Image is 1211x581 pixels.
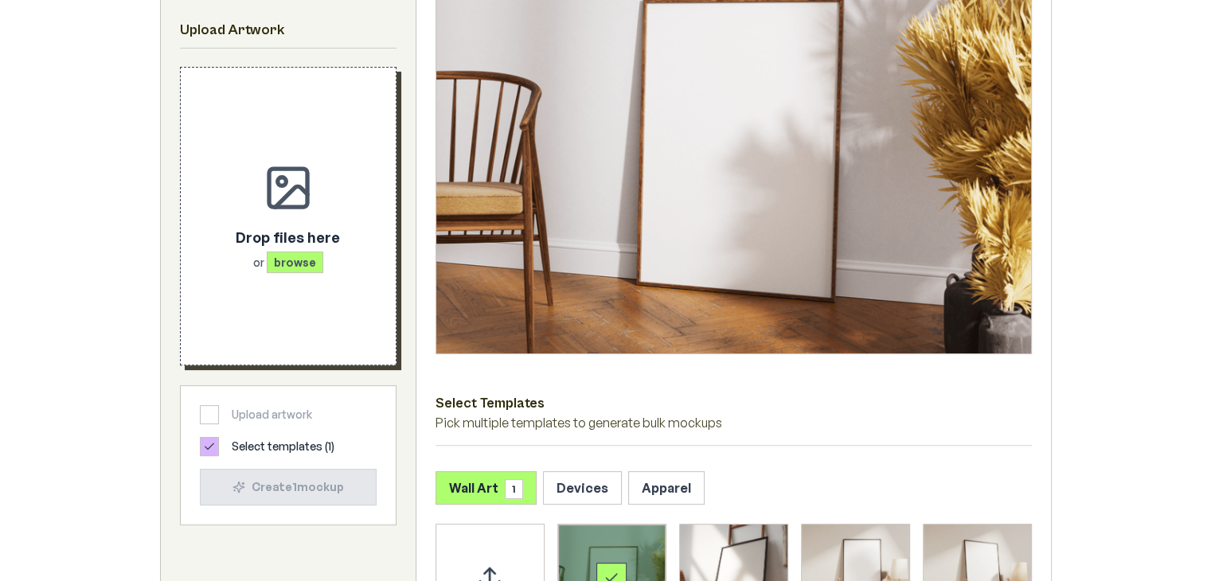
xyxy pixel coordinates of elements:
[267,252,323,273] span: browse
[543,471,622,505] button: Devices
[236,226,340,248] p: Drop files here
[236,255,340,271] p: or
[436,471,537,505] button: Wall Art1
[436,392,1032,413] h3: Select Templates
[436,413,1032,432] p: Pick multiple templates to generate bulk mockups
[505,479,523,499] span: 1
[180,19,397,41] h2: Upload Artwork
[213,479,363,495] div: Create 1 mockup
[232,439,334,454] span: Select templates ( 1 )
[232,407,312,423] span: Upload artwork
[200,469,377,505] button: Create1mockup
[628,471,705,505] button: Apparel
